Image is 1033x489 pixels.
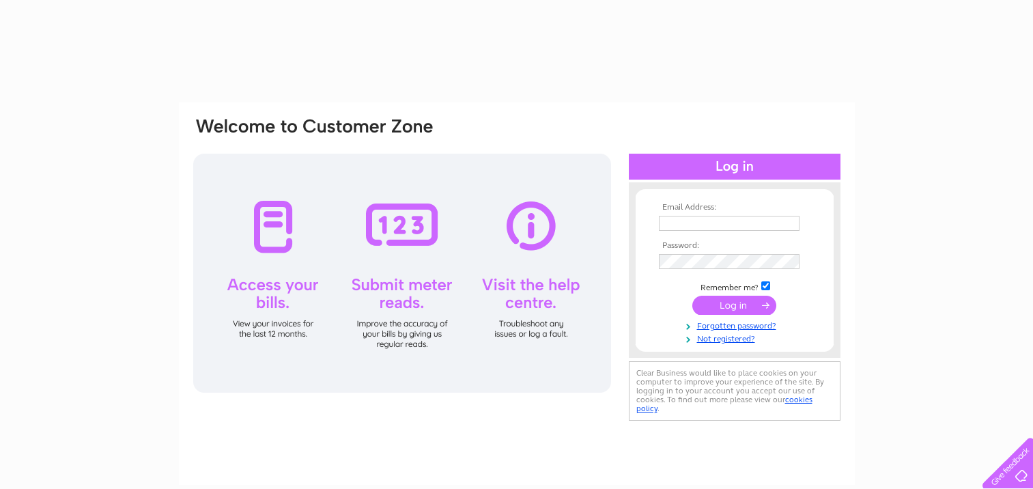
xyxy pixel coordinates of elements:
[655,279,814,293] td: Remember me?
[659,331,814,344] a: Not registered?
[629,361,840,421] div: Clear Business would like to place cookies on your computer to improve your experience of the sit...
[655,241,814,251] th: Password:
[659,318,814,331] a: Forgotten password?
[692,296,776,315] input: Submit
[655,203,814,212] th: Email Address:
[636,395,812,413] a: cookies policy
